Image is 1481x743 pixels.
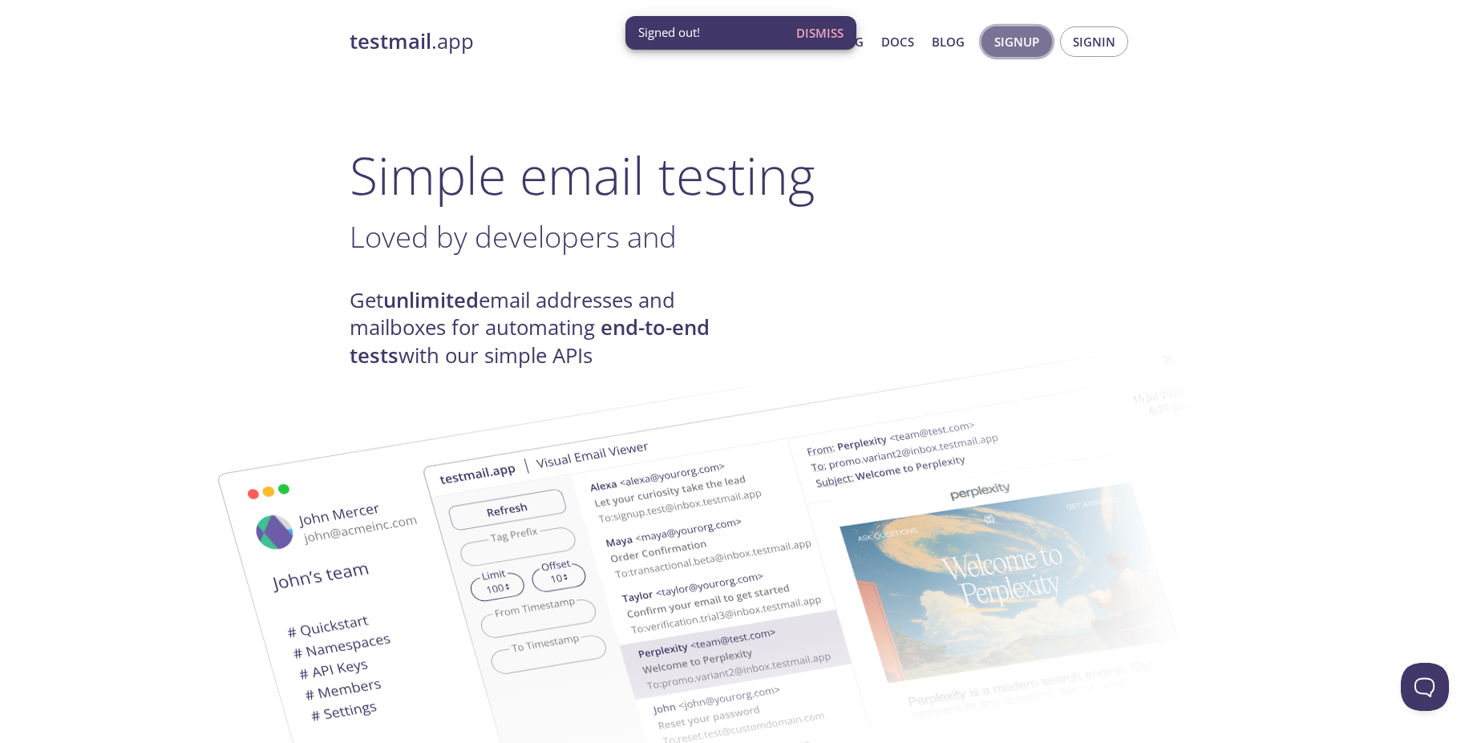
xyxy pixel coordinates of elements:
strong: testmail [350,27,431,55]
a: Docs [881,31,914,52]
span: Signin [1073,31,1115,52]
iframe: Help Scout Beacon - Open [1401,663,1449,711]
button: Signin [1060,26,1128,57]
strong: end-to-end tests [350,313,710,369]
h4: Get email addresses and mailboxes for automating with our simple APIs [350,287,741,369]
a: Blog [932,31,965,52]
span: Loved by developers and [350,216,677,256]
strong: unlimited [383,286,479,314]
h1: Simple email testing [350,144,1132,206]
button: Signup [981,26,1052,57]
span: Signed out! [638,24,700,41]
span: Signup [994,31,1039,52]
span: Dismiss [796,22,844,43]
button: Dismiss [790,18,850,48]
a: testmail.app [350,28,726,55]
